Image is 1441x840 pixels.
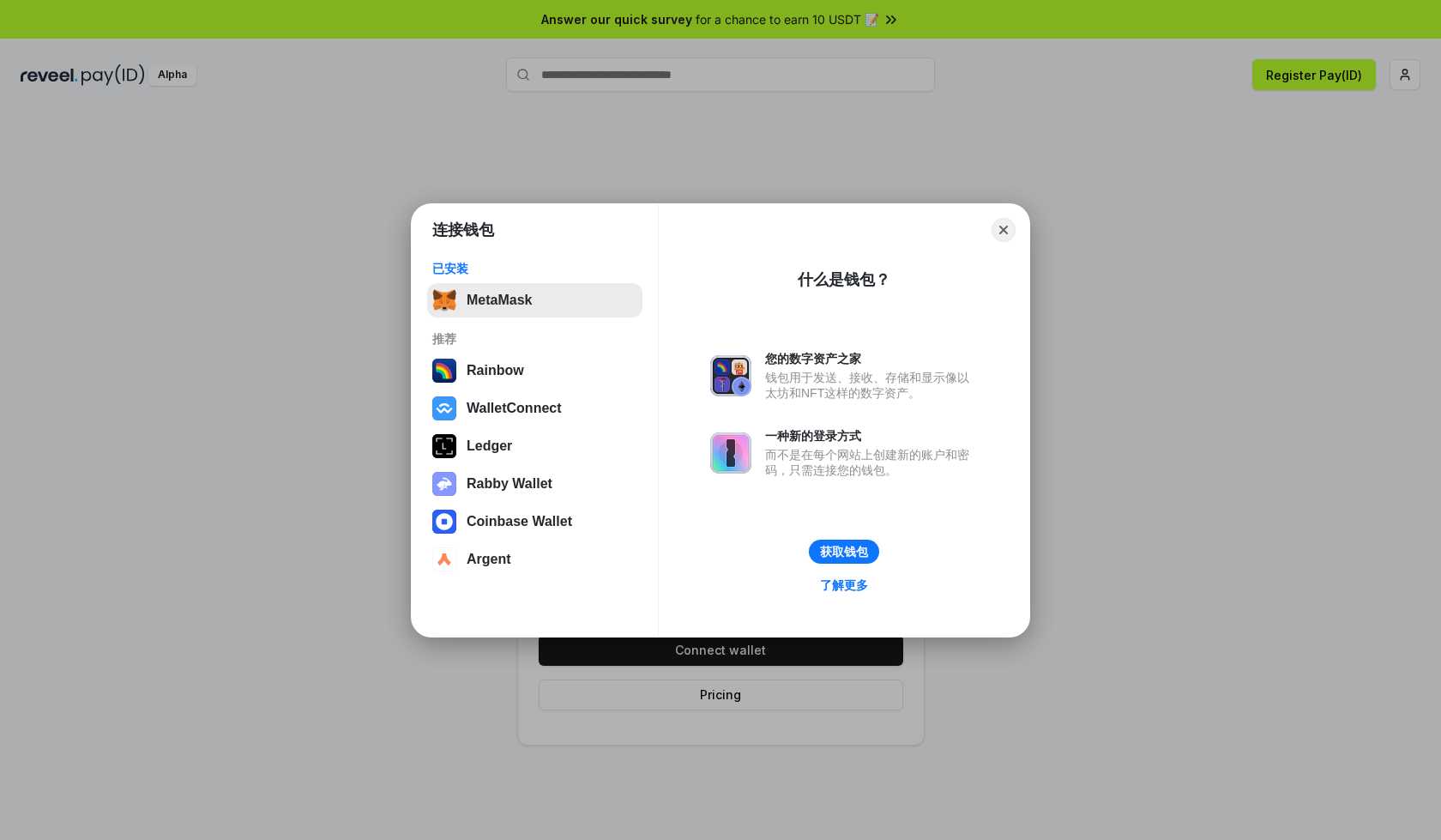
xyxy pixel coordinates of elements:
[809,540,879,564] button: 获取钱包
[427,542,642,577] button: Argent
[765,370,978,401] div: 钱包用于发送、接收、存储和显示像以太坊和NFT这样的数字资产。
[820,577,868,593] div: 了解更多
[432,510,456,534] img: svg+xml,%3Csvg%20width%3D%2228%22%20height%3D%2228%22%20viewBox%3D%220%200%2028%2028%22%20fill%3D...
[467,552,511,567] div: Argent
[467,293,532,308] div: MetaMask
[467,514,572,529] div: Coinbase Wallet
[427,354,642,388] button: Rainbow
[432,396,456,420] img: svg+xml,%3Csvg%20width%3D%2228%22%20height%3D%2228%22%20viewBox%3D%220%200%2028%2028%22%20fill%3D...
[467,401,562,416] div: WalletConnect
[432,434,456,458] img: svg+xml,%3Csvg%20xmlns%3D%22http%3A%2F%2Fwww.w3.org%2F2000%2Fsvg%22%20width%3D%2228%22%20height%3...
[432,472,456,496] img: svg+xml,%3Csvg%20xmlns%3D%22http%3A%2F%2Fwww.w3.org%2F2000%2Fsvg%22%20fill%3D%22none%22%20viewBox...
[992,218,1016,242] button: Close
[798,269,890,290] div: 什么是钱包？
[432,288,456,312] img: svg+xml,%3Csvg%20fill%3D%22none%22%20height%3D%2233%22%20viewBox%3D%220%200%2035%2033%22%20width%...
[427,283,642,317] button: MetaMask
[710,355,751,396] img: svg+xml,%3Csvg%20xmlns%3D%22http%3A%2F%2Fwww.w3.org%2F2000%2Fsvg%22%20fill%3D%22none%22%20viewBox...
[432,220,494,240] h1: 连接钱包
[432,547,456,571] img: svg+xml,%3Csvg%20width%3D%2228%22%20height%3D%2228%22%20viewBox%3D%220%200%2028%2028%22%20fill%3D...
[427,505,642,539] button: Coinbase Wallet
[467,363,524,378] div: Rainbow
[765,428,978,444] div: 一种新的登录方式
[467,438,512,454] div: Ledger
[427,429,642,463] button: Ledger
[467,476,552,492] div: Rabby Wallet
[810,574,878,596] a: 了解更多
[820,544,868,559] div: 获取钱包
[427,391,642,426] button: WalletConnect
[765,351,978,366] div: 您的数字资产之家
[710,432,751,474] img: svg+xml,%3Csvg%20xmlns%3D%22http%3A%2F%2Fwww.w3.org%2F2000%2Fsvg%22%20fill%3D%22none%22%20viewBox...
[432,359,456,383] img: svg+xml,%3Csvg%20width%3D%22120%22%20height%3D%22120%22%20viewBox%3D%220%200%20120%20120%22%20fil...
[427,467,642,501] button: Rabby Wallet
[765,447,978,478] div: 而不是在每个网站上创建新的账户和密码，只需连接您的钱包。
[432,261,637,276] div: 已安装
[432,331,637,347] div: 推荐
